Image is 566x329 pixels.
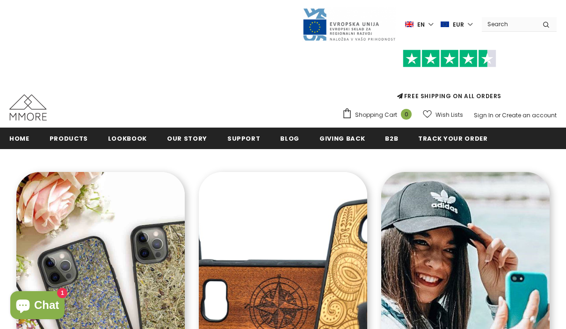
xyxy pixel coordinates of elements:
[302,20,396,28] a: Javni Razpis
[474,111,493,119] a: Sign In
[50,128,88,149] a: Products
[385,128,398,149] a: B2B
[495,111,501,119] span: or
[302,7,396,42] img: Javni Razpis
[280,134,299,143] span: Blog
[167,128,207,149] a: Our Story
[342,108,416,122] a: Shopping Cart 0
[403,50,496,68] img: Trust Pilot Stars
[9,128,29,149] a: Home
[418,128,487,149] a: Track your order
[423,107,463,123] a: Wish Lists
[418,134,487,143] span: Track your order
[227,128,261,149] a: support
[385,134,398,143] span: B2B
[9,94,47,121] img: MMORE Cases
[342,67,557,92] iframe: Customer reviews powered by Trustpilot
[280,128,299,149] a: Blog
[108,128,147,149] a: Lookbook
[227,134,261,143] span: support
[453,20,464,29] span: EUR
[319,128,365,149] a: Giving back
[417,20,425,29] span: en
[502,111,557,119] a: Create an account
[167,134,207,143] span: Our Story
[7,291,67,322] inbox-online-store-chat: Shopify online store chat
[108,134,147,143] span: Lookbook
[401,109,412,120] span: 0
[482,17,536,31] input: Search Site
[319,134,365,143] span: Giving back
[9,134,29,143] span: Home
[355,110,397,120] span: Shopping Cart
[50,134,88,143] span: Products
[435,110,463,120] span: Wish Lists
[342,54,557,100] span: FREE SHIPPING ON ALL ORDERS
[405,21,414,29] img: i-lang-1.png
